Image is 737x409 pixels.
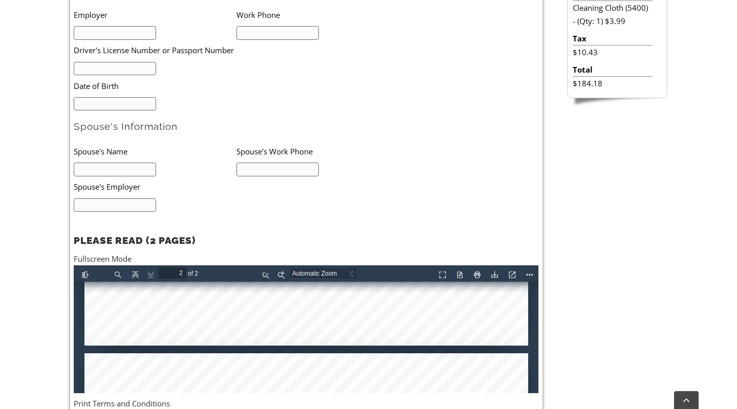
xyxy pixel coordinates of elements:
li: $10.43 [573,46,652,59]
span: of 2 [113,3,128,14]
li: Date of Birth [74,75,366,96]
strong: PLEASE READ (2 PAGES) [74,235,196,246]
li: Total [573,63,652,77]
a: Fullscreen Mode [74,254,132,264]
li: Employer [74,4,236,25]
li: Spouse's Work Phone [236,141,399,162]
a: Print Terms and Conditions [74,398,170,408]
li: Driver's License Number or Passport Number [74,40,366,61]
li: Cleaning Cloth (5400) - (Qty: 1) $3.99 [573,1,652,28]
h2: Spouse's Information [74,120,538,133]
li: Spouse's Name [74,141,236,162]
img: sidebar-footer.png [567,98,667,107]
li: $184.18 [573,77,652,90]
li: Tax [573,32,652,46]
li: Spouse's Employer [74,176,366,197]
select: Zoom [215,3,294,13]
input: Page [85,2,113,13]
li: Work Phone [236,4,399,25]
